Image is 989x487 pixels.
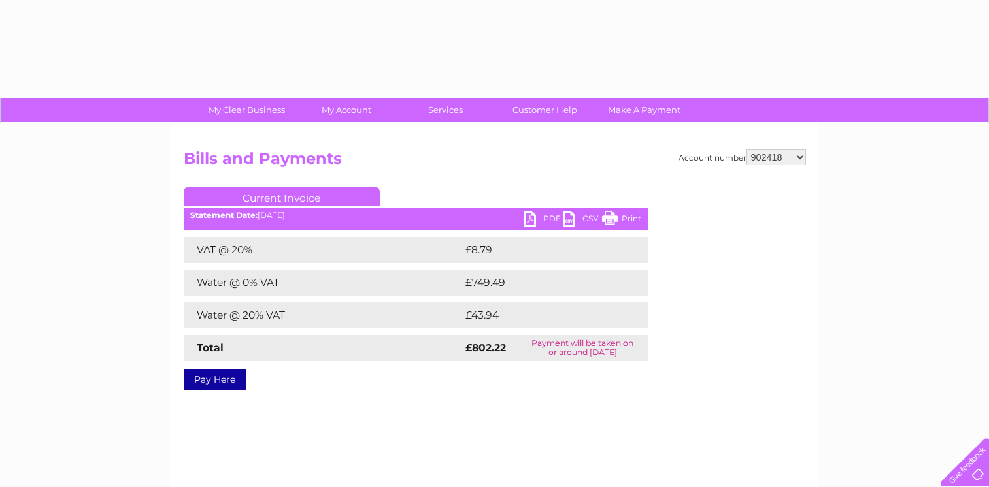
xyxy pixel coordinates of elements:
td: Payment will be taken on or around [DATE] [518,335,647,361]
b: Statement Date: [190,210,258,220]
a: My Account [292,98,400,122]
td: Water @ 0% VAT [184,270,462,296]
a: Customer Help [491,98,599,122]
a: CSV [563,211,602,230]
a: Print [602,211,641,230]
strong: £802.22 [465,341,506,354]
td: VAT @ 20% [184,237,462,263]
a: Current Invoice [184,187,380,206]
div: [DATE] [184,211,648,220]
a: Make A Payment [590,98,698,122]
div: Account number [679,149,806,165]
h2: Bills and Payments [184,149,806,174]
a: Services [392,98,499,122]
a: PDF [524,211,563,230]
td: £749.49 [462,270,625,296]
a: My Clear Business [193,98,301,122]
td: £8.79 [462,237,617,263]
a: Pay Here [184,369,246,390]
td: £43.94 [462,302,622,328]
strong: Total [197,341,224,354]
td: Water @ 20% VAT [184,302,462,328]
